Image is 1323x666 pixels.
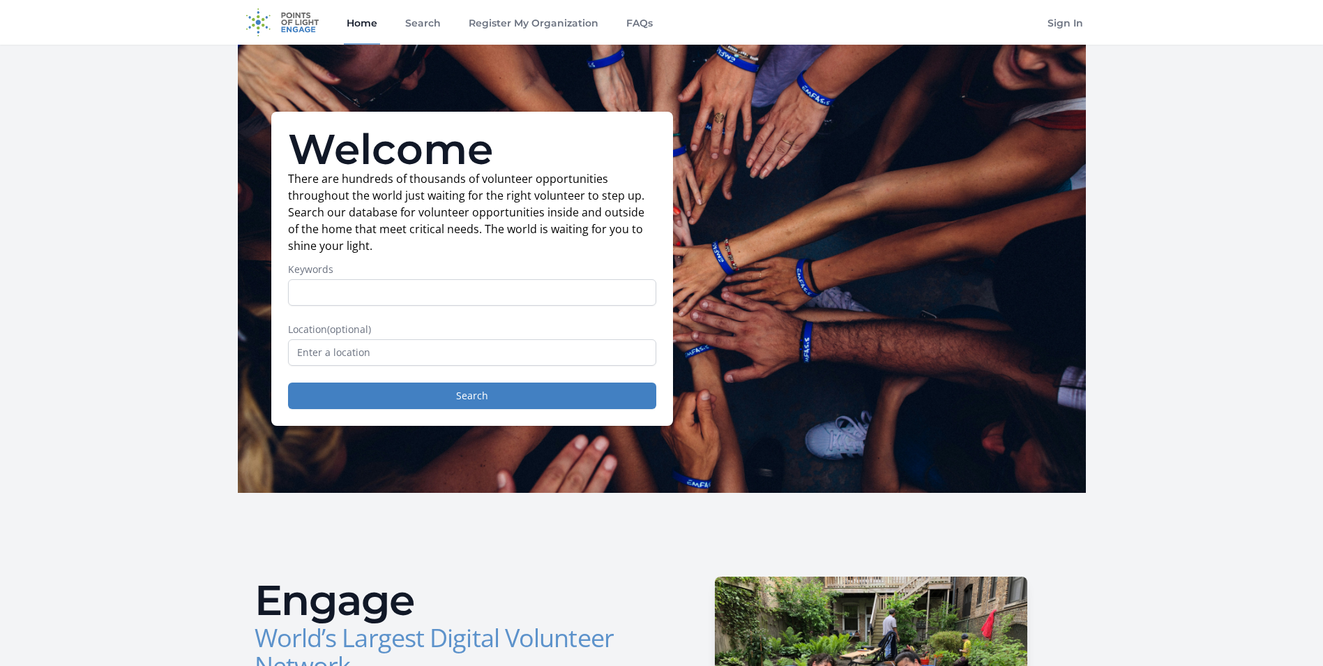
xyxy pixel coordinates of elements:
[288,262,656,276] label: Keywords
[288,383,656,409] button: Search
[327,323,371,336] span: (optional)
[288,128,656,170] h1: Welcome
[288,170,656,254] p: There are hundreds of thousands of volunteer opportunities throughout the world just waiting for ...
[288,339,656,366] input: Enter a location
[255,579,651,621] h2: Engage
[288,323,656,336] label: Location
